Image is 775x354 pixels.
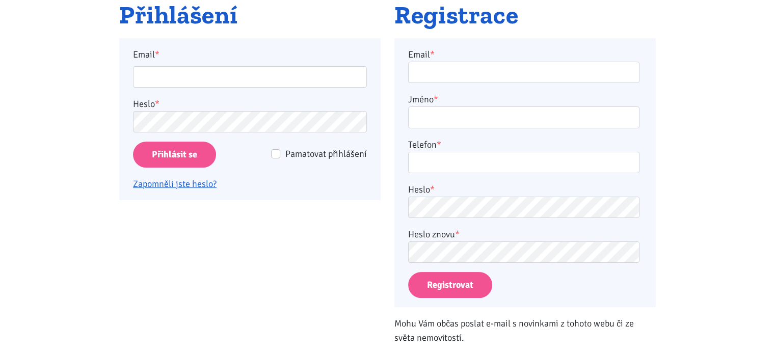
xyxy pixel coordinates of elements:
[408,227,460,241] label: Heslo znovu
[119,2,381,29] h2: Přihlášení
[408,92,438,106] label: Jméno
[394,2,656,29] h2: Registrace
[285,148,367,159] span: Pamatovat přihlášení
[408,47,435,62] label: Email
[408,182,435,197] label: Heslo
[437,139,441,150] abbr: required
[394,316,656,345] p: Mohu Vám občas poslat e-mail s novinkami z tohoto webu či ze světa nemovitostí.
[133,142,216,168] input: Přihlásit se
[434,94,438,105] abbr: required
[455,229,460,240] abbr: required
[133,178,217,189] a: Zapomněli jste heslo?
[126,47,374,62] label: Email
[408,272,492,298] button: Registrovat
[430,49,435,60] abbr: required
[408,138,441,152] label: Telefon
[430,184,435,195] abbr: required
[133,97,159,111] label: Heslo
